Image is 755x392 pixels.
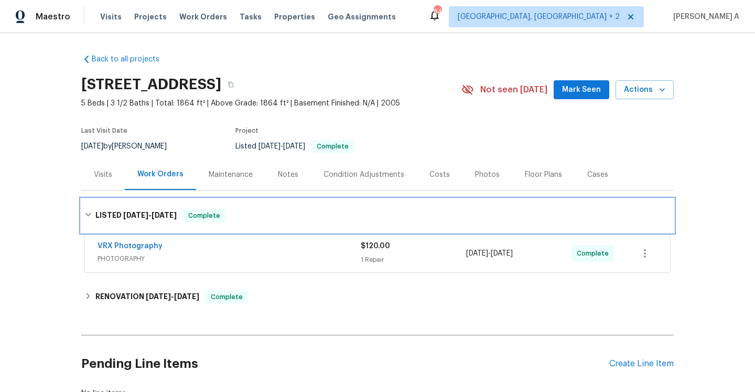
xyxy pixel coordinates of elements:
button: Mark Seen [554,80,609,100]
span: [DATE] [258,143,281,150]
span: Project [235,128,258,134]
span: 5 Beds | 3 1/2 Baths | Total: 1864 ft² | Above Grade: 1864 ft² | Basement Finished: N/A | 2005 [81,98,461,109]
div: Costs [429,169,450,180]
span: $120.00 [361,242,390,250]
span: Complete [312,143,353,150]
div: by [PERSON_NAME] [81,140,179,153]
span: PHOTOGRAPHY [98,253,361,264]
h2: [STREET_ADDRESS] [81,79,221,90]
span: Maestro [36,12,70,22]
span: Last Visit Date [81,128,127,134]
span: Visits [100,12,122,22]
div: 84 [434,6,441,17]
div: 1 Repair [361,255,466,265]
div: LISTED [DATE]-[DATE]Complete [81,199,674,232]
div: RENOVATION [DATE]-[DATE]Complete [81,284,674,310]
button: Copy Address [221,75,240,94]
div: Create Line Item [609,359,674,369]
a: Back to all projects [81,54,182,65]
span: Mark Seen [562,83,601,97]
span: Work Orders [179,12,227,22]
span: Complete [207,292,247,302]
span: Actions [624,83,665,97]
div: Photos [475,169,500,180]
div: Notes [278,169,298,180]
span: [DATE] [81,143,103,150]
div: Maintenance [209,169,253,180]
span: [DATE] [174,293,199,300]
span: - [466,248,513,259]
span: Not seen [DATE] [480,84,547,95]
button: Actions [616,80,674,100]
div: Floor Plans [525,169,562,180]
span: [GEOGRAPHIC_DATA], [GEOGRAPHIC_DATA] + 2 [458,12,620,22]
span: - [146,293,199,300]
h6: RENOVATION [95,291,199,303]
span: Geo Assignments [328,12,396,22]
span: Complete [184,210,224,221]
h6: LISTED [95,209,177,222]
h2: Pending Line Items [81,340,609,388]
span: [DATE] [491,250,513,257]
span: [PERSON_NAME] A [669,12,739,22]
span: [DATE] [466,250,488,257]
span: [DATE] [283,143,305,150]
div: Visits [94,169,112,180]
div: Cases [587,169,608,180]
span: Properties [274,12,315,22]
div: Work Orders [137,169,184,179]
span: - [258,143,305,150]
span: [DATE] [123,211,148,219]
span: Listed [235,143,354,150]
span: Tasks [240,13,262,20]
div: Condition Adjustments [323,169,404,180]
span: [DATE] [152,211,177,219]
span: Complete [577,248,613,259]
span: Projects [134,12,167,22]
span: - [123,211,177,219]
span: [DATE] [146,293,171,300]
a: VRX Photography [98,242,163,250]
